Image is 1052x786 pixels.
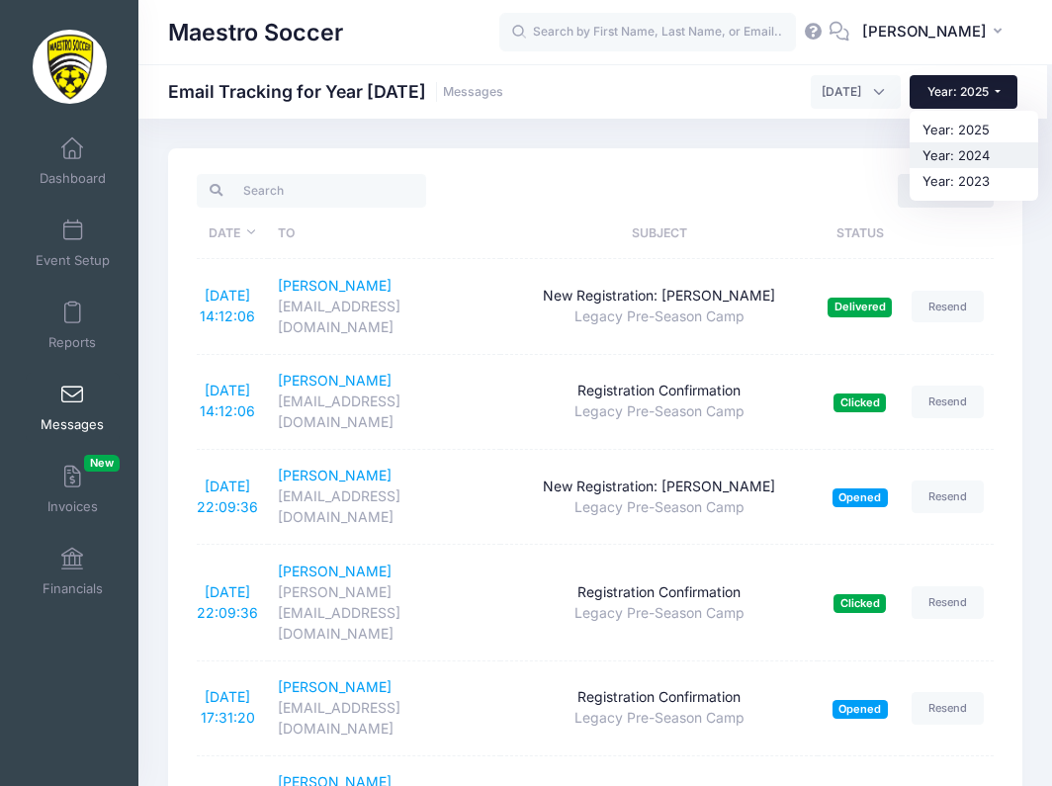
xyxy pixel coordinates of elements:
div: [EMAIL_ADDRESS][DOMAIN_NAME] [278,297,490,338]
span: Dashboard [40,170,106,187]
a: [DATE] 14:12:06 [200,382,255,419]
a: [PERSON_NAME][EMAIL_ADDRESS][DOMAIN_NAME] [278,466,490,528]
span: Financials [43,580,103,597]
img: Maestro Soccer [33,30,107,104]
a: Reports [26,291,120,360]
span: Year: 2025 [927,84,989,99]
input: Search [197,174,425,208]
div: [PERSON_NAME] [278,371,490,392]
a: Resend [912,291,985,323]
span: August 2025 [811,75,901,109]
div: Registration Confirmation [510,582,809,603]
th: Status: activate to sort column ascending [818,208,902,259]
a: [DATE] 22:09:36 [197,478,258,515]
div: Legacy Pre-Season Camp [510,603,809,624]
button: Export [898,174,994,208]
div: New Registration: [PERSON_NAME] [510,286,809,306]
div: [PERSON_NAME] [278,677,490,698]
th: : activate to sort column ascending [902,208,994,259]
div: [EMAIL_ADDRESS][DOMAIN_NAME] [278,486,490,528]
a: [DATE] 17:31:20 [201,688,255,726]
div: [EMAIL_ADDRESS][DOMAIN_NAME] [278,698,490,740]
a: Resend [912,586,985,619]
a: Dashboard [26,127,120,196]
div: New Registration: [PERSON_NAME] [510,477,809,497]
a: Year: 2025 [910,117,1038,142]
a: Resend [912,692,985,725]
span: Event Setup [36,252,110,269]
input: Search by First Name, Last Name, or Email... [499,13,796,52]
button: [PERSON_NAME] [849,10,1022,55]
div: [EMAIL_ADDRESS][DOMAIN_NAME] [278,392,490,433]
a: [PERSON_NAME][EMAIL_ADDRESS][DOMAIN_NAME] [278,371,490,433]
span: Invoices [47,498,98,515]
a: Messages [443,85,503,100]
a: Event Setup [26,209,120,278]
div: Legacy Pre-Season Camp [510,401,809,422]
div: Registration Confirmation [510,381,809,401]
span: Delivered [828,298,892,316]
div: [PERSON_NAME] [278,276,490,297]
a: Year: 2024 [910,142,1038,168]
div: Registration Confirmation [510,687,809,708]
span: Messages [41,416,104,433]
a: InvoicesNew [26,455,120,524]
div: Legacy Pre-Season Camp [510,306,809,327]
span: Opened [833,488,888,507]
div: [PERSON_NAME] [278,466,490,486]
span: New [84,455,120,472]
span: Opened [833,700,888,719]
th: To: activate to sort column ascending [268,208,500,259]
a: Messages [26,373,120,442]
span: Clicked [833,393,886,412]
a: Resend [912,480,985,513]
div: [PERSON_NAME][EMAIL_ADDRESS][DOMAIN_NAME] [278,582,490,645]
a: [PERSON_NAME][EMAIL_ADDRESS][DOMAIN_NAME] [278,677,490,740]
h1: Maestro Soccer [168,10,343,55]
button: Year: 2025 [910,75,1017,109]
a: Year: 2023 [910,168,1038,194]
span: Reports [48,334,96,351]
a: [PERSON_NAME][PERSON_NAME][EMAIL_ADDRESS][DOMAIN_NAME] [278,562,490,645]
a: Resend [912,386,985,418]
div: [PERSON_NAME] [278,562,490,582]
div: Legacy Pre-Season Camp [510,497,809,518]
span: [PERSON_NAME] [862,21,987,43]
h1: Email Tracking for Year [DATE] [168,81,503,102]
span: Clicked [833,594,886,613]
a: [DATE] 14:12:06 [200,287,255,324]
th: Subject: activate to sort column ascending [500,208,818,259]
span: August 2025 [822,83,861,101]
a: [PERSON_NAME][EMAIL_ADDRESS][DOMAIN_NAME] [278,276,490,338]
th: Date: activate to sort column ascending [197,208,268,259]
div: Legacy Pre-Season Camp [510,708,809,729]
a: Financials [26,537,120,606]
a: [DATE] 22:09:36 [197,583,258,621]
